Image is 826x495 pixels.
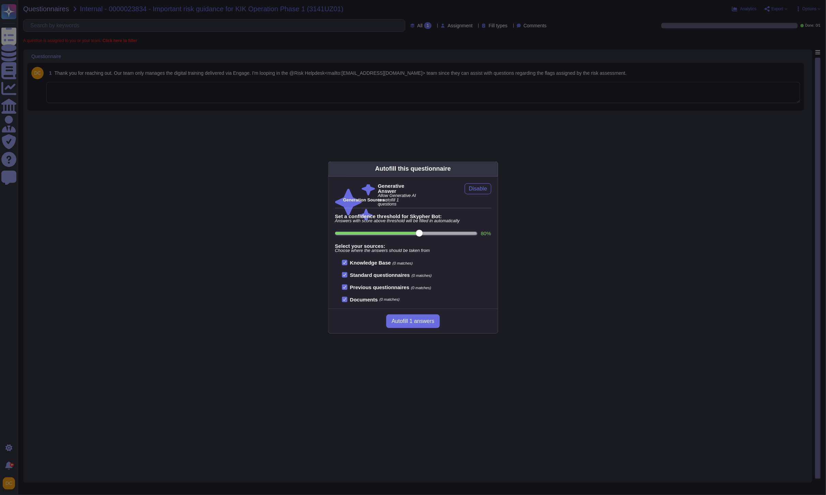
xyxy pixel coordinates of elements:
[411,273,432,278] span: (0 matches)
[350,272,410,278] b: Standard questionnaires
[393,261,413,265] span: (0 matches)
[392,319,434,324] span: Autofill 1 answers
[375,164,451,173] div: Autofill this questionnaire
[481,231,491,236] label: 80 %
[343,197,387,202] b: Generation Sources :
[335,219,491,223] span: Answers with score above threshold will be filled in automatically
[335,243,491,249] b: Select your sources:
[350,284,409,290] b: Previous questionnaires
[350,297,378,302] b: Documents
[386,314,440,328] button: Autofill 1 answers
[469,186,487,192] span: Disable
[378,183,418,194] b: Generative Answer
[379,298,400,301] span: (0 matches)
[350,260,391,266] b: Knowledge Base
[378,194,418,207] span: Allow Generative AI to autofill 1 questions
[335,214,491,219] b: Set a confidence threshold for Skypher Bot:
[335,249,491,253] span: Choose where the answers should be taken from
[465,183,491,194] button: Disable
[411,286,431,290] span: (0 matches)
